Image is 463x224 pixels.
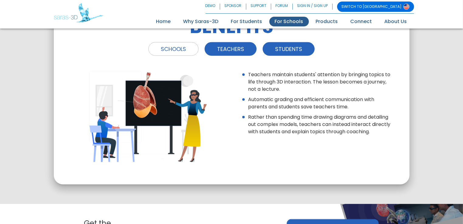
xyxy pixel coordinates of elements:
a: FORUM [271,2,293,12]
a: SPONSOR [220,2,246,12]
a: SIGN IN / SIGN UP [293,2,333,12]
p: BENEFITS [69,16,394,37]
a: STUDENTS [263,42,315,56]
a: For Students [226,17,268,26]
a: Products [310,17,344,26]
li: Teachers maintain students' attention by bringing topics to life through 3D interaction. The less... [248,71,394,93]
a: About Us [379,17,413,26]
li: Rather than spending time drawing diagrams and detailing out complex models, teachers can instead... [248,114,394,135]
a: Why Saras-3D [178,17,224,26]
a: Connect [345,17,378,26]
a: SCHOOLS [148,42,199,56]
a: SWITCH TO [GEOGRAPHIC_DATA] [337,2,414,12]
a: DEMO [206,2,220,12]
li: Automatic grading and efficient communication with parents and students save teachers time. [248,96,394,110]
a: Home [151,17,176,26]
img: Teacher [89,71,207,162]
a: For Schools [269,17,309,26]
img: Saras 3D [54,3,103,22]
a: TEACHERS [205,42,257,56]
a: SUPPORT [246,2,271,12]
img: Switch to USA [403,4,409,10]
